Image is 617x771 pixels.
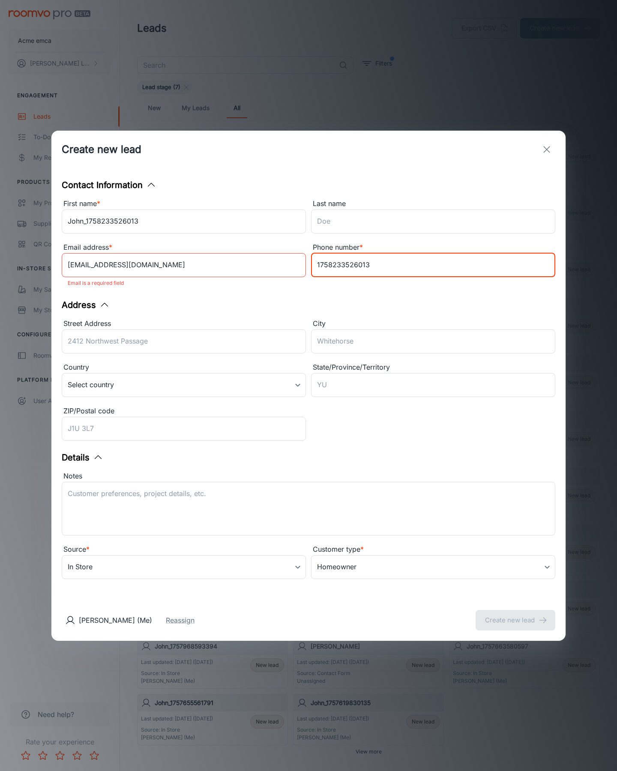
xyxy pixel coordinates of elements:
button: Address [62,299,110,311]
div: Country [62,362,306,373]
div: ZIP/Postal code [62,406,306,417]
input: YU [311,373,555,397]
input: J1U 3L7 [62,417,306,441]
div: Customer type [311,544,555,555]
div: Notes [62,471,555,482]
input: 2412 Northwest Passage [62,329,306,353]
button: Reassign [166,615,195,625]
p: [PERSON_NAME] (Me) [79,615,152,625]
div: First name [62,198,306,209]
p: Email is a required field [68,278,300,288]
div: Select country [62,373,306,397]
input: Doe [311,209,555,233]
div: Email address [62,242,306,253]
input: myname@example.com [62,253,306,277]
h1: Create new lead [62,142,141,157]
div: Last name [311,198,555,209]
button: Contact Information [62,179,156,191]
div: Source [62,544,306,555]
input: Whitehorse [311,329,555,353]
div: Phone number [311,242,555,253]
div: In Store [62,555,306,579]
button: Details [62,451,103,464]
div: Homeowner [311,555,555,579]
input: +1 439-123-4567 [311,253,555,277]
button: exit [538,141,555,158]
div: State/Province/Territory [311,362,555,373]
input: John [62,209,306,233]
div: City [311,318,555,329]
div: Street Address [62,318,306,329]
